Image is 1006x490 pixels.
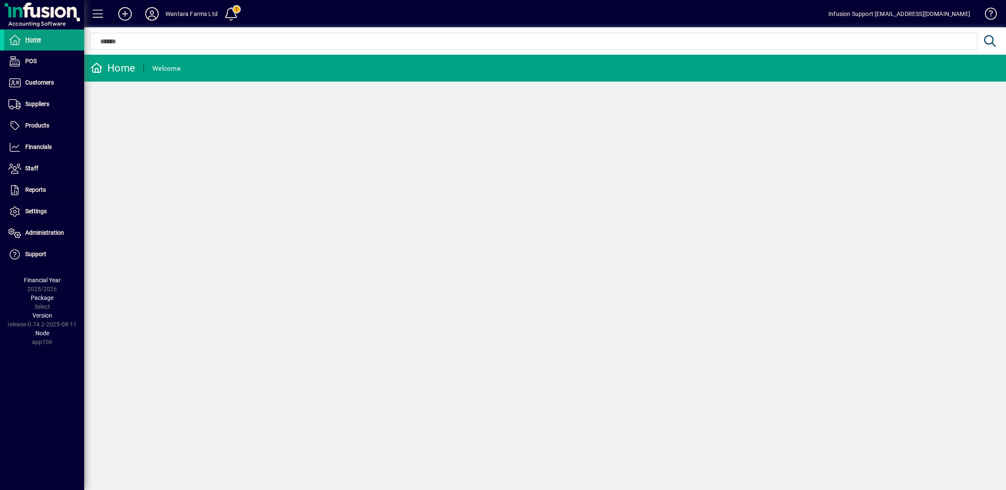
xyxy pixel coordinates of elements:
[25,165,38,172] span: Staff
[25,101,49,107] span: Suppliers
[25,208,47,215] span: Settings
[4,158,84,179] a: Staff
[152,62,181,75] div: Welcome
[32,312,52,319] span: Version
[4,222,84,244] a: Administration
[828,7,970,21] div: Infusion Support [EMAIL_ADDRESS][DOMAIN_NAME]
[25,143,52,150] span: Financials
[4,72,84,93] a: Customers
[25,79,54,86] span: Customers
[138,6,165,21] button: Profile
[25,122,49,129] span: Products
[112,6,138,21] button: Add
[4,94,84,115] a: Suppliers
[4,115,84,136] a: Products
[25,186,46,193] span: Reports
[4,180,84,201] a: Reports
[25,58,37,64] span: POS
[4,201,84,222] a: Settings
[4,51,84,72] a: POS
[979,2,995,29] a: Knowledge Base
[90,61,135,75] div: Home
[25,251,46,257] span: Support
[31,294,53,301] span: Package
[35,330,49,336] span: Node
[25,36,41,43] span: Home
[4,137,84,158] a: Financials
[4,244,84,265] a: Support
[24,277,61,283] span: Financial Year
[165,7,218,21] div: Wantara Farms Ltd
[25,229,64,236] span: Administration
